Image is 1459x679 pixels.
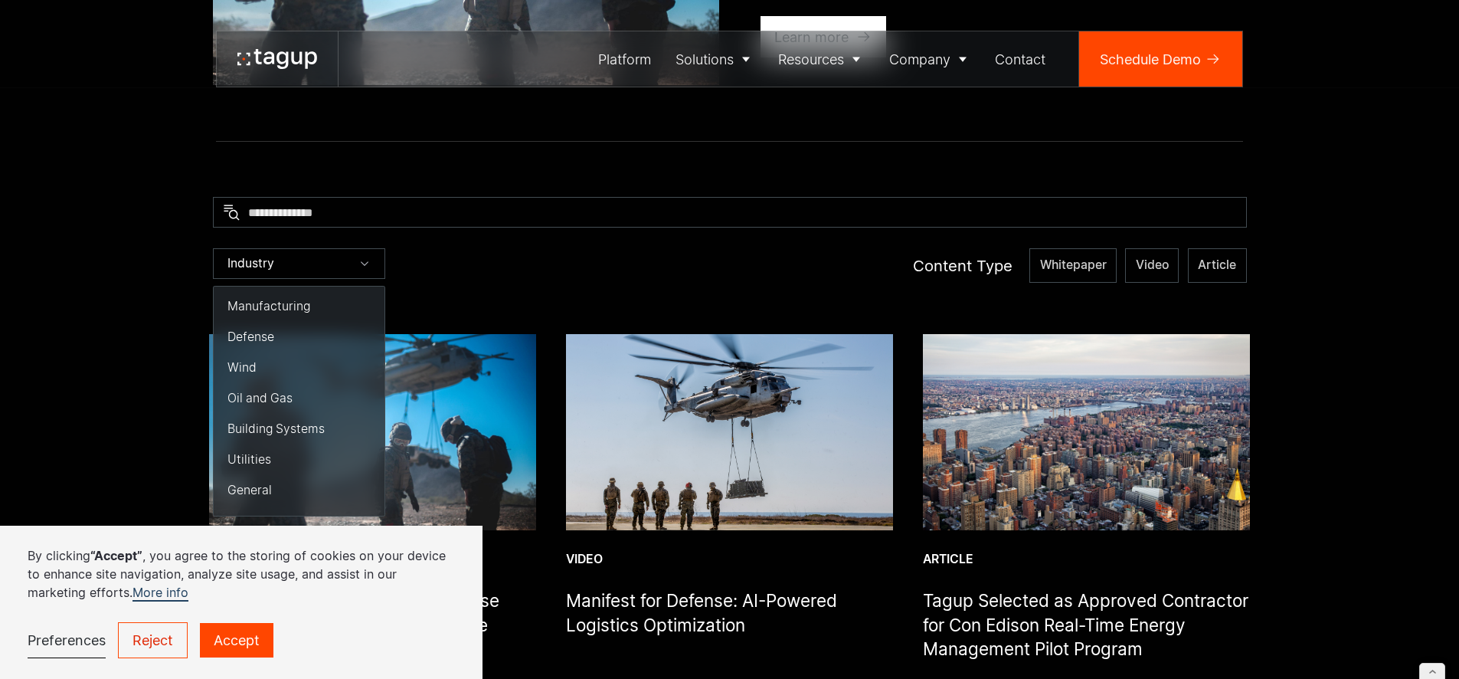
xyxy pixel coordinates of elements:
[227,329,371,346] div: Defense
[28,546,455,602] p: By clicking , you agree to the storing of cookies on your device to enhance site navigation, anal...
[90,548,142,563] strong: “Accept”
[227,451,371,468] div: Utilities
[227,298,371,315] div: Manufacturing
[995,49,1045,70] div: Contact
[213,197,1247,283] form: Resources
[28,623,106,658] a: Preferences
[778,49,844,70] div: Resources
[227,390,371,407] div: Oil and Gas
[1100,49,1201,70] div: Schedule Demo
[213,286,385,517] nav: Industry
[227,359,371,376] div: Wind
[889,49,950,70] div: Company
[566,589,893,637] h1: Manifest for Defense: AI-Powered Logistics Optimization
[118,622,188,658] a: Reject
[676,49,734,70] div: Solutions
[209,334,536,530] img: landing support specialists insert and extract assets in terrain, photo by Sgt. Conner Robbins
[227,421,371,438] div: Building Systems
[598,49,651,70] div: Platform
[913,254,1012,277] div: Content Type
[566,551,893,568] div: Video
[767,31,878,87] a: Resources
[1079,31,1242,87] a: Schedule Demo
[663,31,767,87] a: Solutions
[227,256,274,271] div: Industry
[1198,257,1236,274] span: Article
[923,589,1250,661] h1: Tagup Selected as Approved Contractor for Con Edison Real-Time Energy Management Pilot Program
[1040,257,1107,274] span: Whitepaper
[213,248,385,279] div: Industry
[587,31,664,87] a: Platform
[200,623,273,658] a: Accept
[983,31,1058,87] a: Contact
[923,551,1250,568] div: Article
[227,482,371,499] div: General
[1136,257,1169,274] span: Video
[132,585,188,602] a: More info
[877,31,983,87] a: Company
